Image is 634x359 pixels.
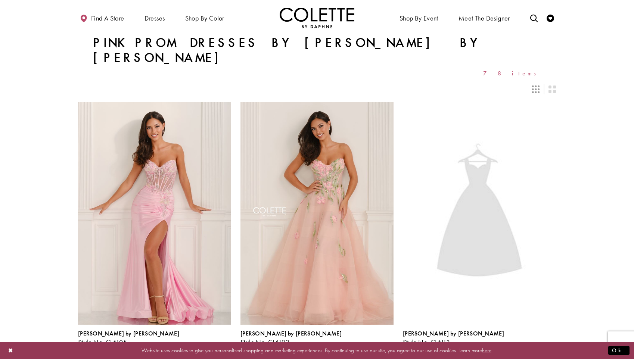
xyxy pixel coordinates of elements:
span: Find a store [91,15,124,22]
a: Visit Colette by Daphne Style No. CL6105 Page [78,102,231,324]
h1: Pink Prom Dresses by [PERSON_NAME] by [PERSON_NAME] [93,35,541,65]
span: Switch layout to 3 columns [532,85,540,93]
div: Colette by Daphne Style No. CL6105 [78,330,179,346]
div: Colette by Daphne Style No. CL6103 [240,330,342,346]
button: Close Dialog [4,344,17,357]
a: Meet the designer [457,7,512,28]
span: 78 items [483,70,541,77]
span: Dresses [144,15,165,22]
a: Check Wishlist [545,7,556,28]
a: Toggle search [528,7,540,28]
span: [PERSON_NAME] by [PERSON_NAME] [78,330,179,337]
a: here [482,346,491,354]
span: Shop By Event [398,7,440,28]
span: Shop By Event [400,15,438,22]
a: Visit Home Page [280,7,354,28]
div: Layout Controls [74,81,560,97]
span: [PERSON_NAME] by [PERSON_NAME] [240,330,342,337]
button: Submit Dialog [608,346,630,355]
a: Find a store [78,7,126,28]
a: Visit Colette by Daphne Style No. CL6103 Page [240,102,394,324]
span: [PERSON_NAME] by [PERSON_NAME] [403,330,504,337]
span: Meet the designer [459,15,510,22]
span: Switch layout to 2 columns [548,85,556,93]
img: Colette by Daphne [280,7,354,28]
span: Dresses [143,7,167,28]
p: Website uses cookies to give you personalized shopping and marketing experiences. By continuing t... [54,345,580,355]
span: Shop by color [185,15,224,22]
a: Visit Colette by Daphne Style No. CL6113 Page [403,102,556,324]
span: Shop by color [183,7,226,28]
div: Colette by Daphne Style No. CL6113 [403,330,504,346]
